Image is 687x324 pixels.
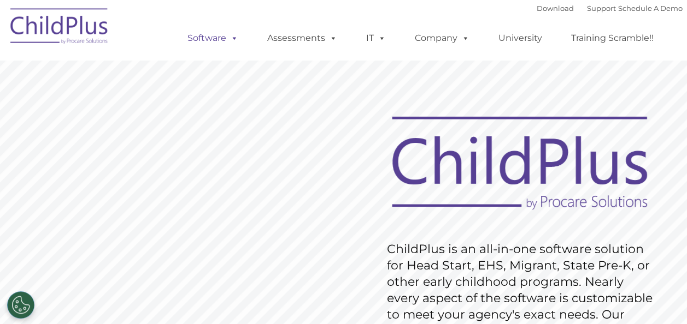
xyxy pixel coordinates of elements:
a: Download [537,4,574,13]
a: Training Scramble!! [560,27,665,49]
a: Software [177,27,249,49]
font: | [537,4,683,13]
a: University [488,27,553,49]
button: Cookies Settings [7,291,34,319]
a: Support [587,4,616,13]
a: Assessments [256,27,348,49]
img: ChildPlus by Procare Solutions [5,1,114,55]
a: Schedule A Demo [618,4,683,13]
a: IT [355,27,397,49]
a: Company [404,27,480,49]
